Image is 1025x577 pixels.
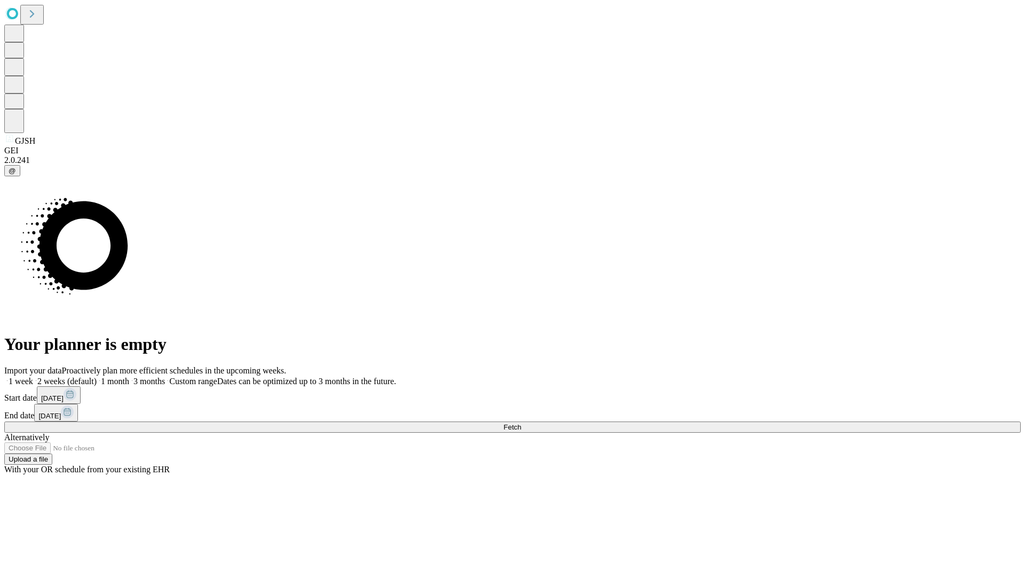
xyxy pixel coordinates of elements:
span: GJSH [15,136,35,145]
span: Fetch [503,423,521,431]
span: Proactively plan more efficient schedules in the upcoming weeks. [62,366,286,375]
span: Import your data [4,366,62,375]
span: 3 months [133,377,165,386]
span: [DATE] [38,412,61,420]
span: 1 month [101,377,129,386]
div: Start date [4,386,1021,404]
span: Custom range [169,377,217,386]
h1: Your planner is empty [4,334,1021,354]
span: Dates can be optimized up to 3 months in the future. [217,377,396,386]
div: End date [4,404,1021,422]
button: Upload a file [4,454,52,465]
div: GEI [4,146,1021,155]
button: [DATE] [34,404,78,422]
span: 1 week [9,377,33,386]
div: 2.0.241 [4,155,1021,165]
button: @ [4,165,20,176]
span: With your OR schedule from your existing EHR [4,465,170,474]
span: Alternatively [4,433,49,442]
span: @ [9,167,16,175]
span: 2 weeks (default) [37,377,97,386]
button: Fetch [4,422,1021,433]
span: [DATE] [41,394,64,402]
button: [DATE] [37,386,81,404]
